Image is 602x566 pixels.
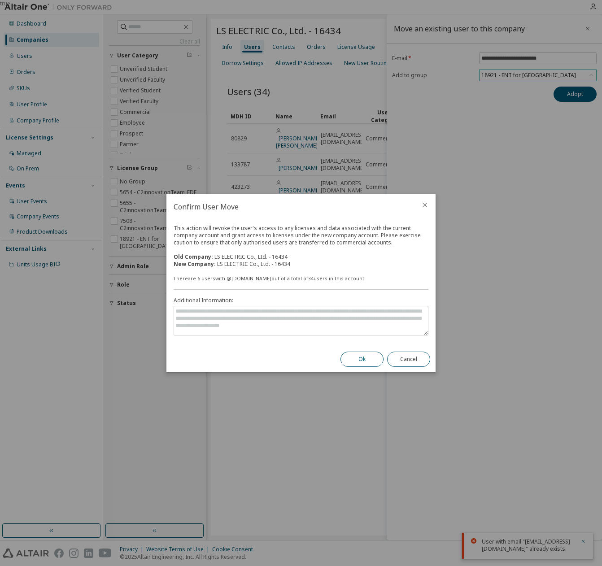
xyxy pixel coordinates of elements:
[174,297,428,304] label: Additional Information:
[421,201,428,209] button: close
[166,194,414,219] h2: Confirm User Move
[174,260,216,268] b: New Company:
[174,275,428,282] div: There are 6 users with @ [DOMAIN_NAME] out of a total of 34 users in this account.
[387,352,430,367] button: Cancel
[340,352,384,367] button: Ok
[174,253,213,261] b: Old Company:
[174,225,428,268] div: This action will revoke the user's access to any licenses and data associated with the current co...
